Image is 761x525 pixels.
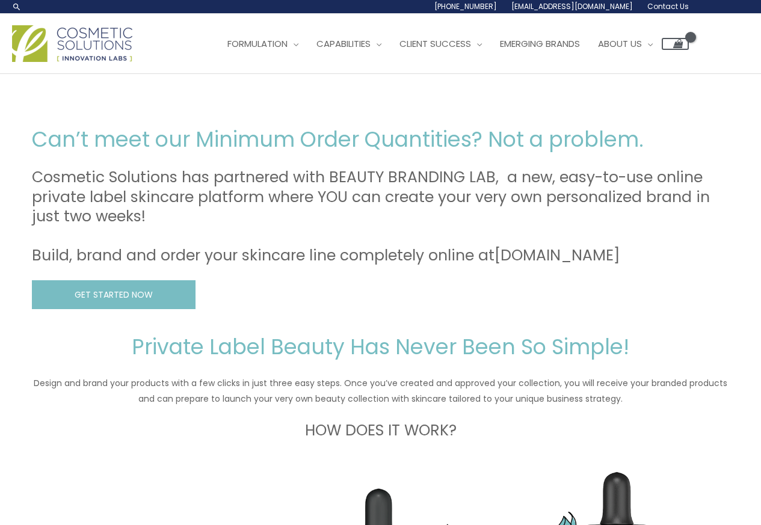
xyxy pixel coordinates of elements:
img: Cosmetic Solutions Logo [12,25,132,62]
a: Emerging Brands [491,26,589,62]
h3: Cosmetic Solutions has partnered with BEAUTY BRANDING LAB, a new, easy-to-use online private labe... [32,168,730,266]
a: View Shopping Cart, empty [662,38,689,50]
span: Client Success [399,37,471,50]
h2: Can’t meet our Minimum Order Quantities? Not a problem. [32,126,730,153]
a: Client Success [390,26,491,62]
a: Formulation [218,26,307,62]
a: [DOMAIN_NAME] [494,245,620,266]
p: Design and brand your products with a few clicks in just three easy steps. Once you’ve created an... [32,375,730,407]
a: About Us [589,26,662,62]
a: Search icon link [12,2,22,11]
span: [EMAIL_ADDRESS][DOMAIN_NAME] [511,1,633,11]
span: Formulation [227,37,288,50]
span: Capabilities [316,37,371,50]
nav: Site Navigation [209,26,689,62]
span: Emerging Brands [500,37,580,50]
span: Contact Us [647,1,689,11]
span: About Us [598,37,642,50]
span: [PHONE_NUMBER] [434,1,497,11]
a: GET STARTED NOW [32,280,196,310]
h2: Private Label Beauty Has Never Been So Simple! [32,333,730,361]
a: Capabilities [307,26,390,62]
h3: HOW DOES IT WORK? [32,421,730,441]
